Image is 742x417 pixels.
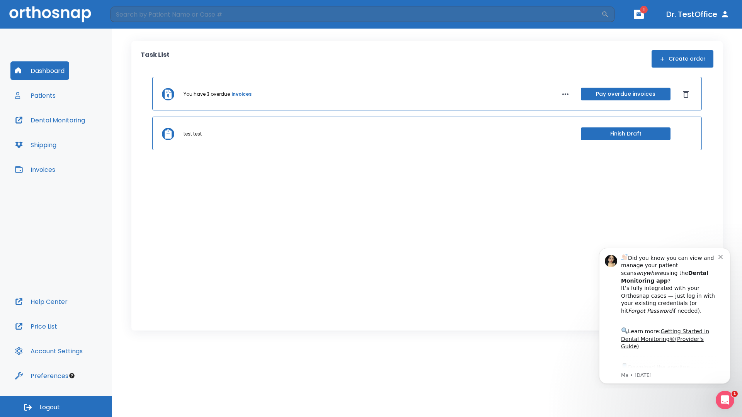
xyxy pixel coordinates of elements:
[131,12,137,18] button: Dismiss notification
[680,88,692,100] button: Dismiss
[10,111,90,129] button: Dental Monitoring
[10,136,61,154] button: Shipping
[10,86,60,105] button: Patients
[10,160,60,179] button: Invoices
[39,403,60,412] span: Logout
[640,6,648,14] span: 1
[34,123,102,137] a: App Store
[652,50,713,68] button: Create order
[581,88,671,100] button: Pay overdue invoices
[10,317,62,336] button: Price List
[716,391,734,409] iframe: Intercom live chat
[184,91,230,98] p: You have 3 overdue
[581,127,671,140] button: Finish Draft
[34,121,131,161] div: Download the app: | ​ Let us know if you need help getting started!
[34,131,131,138] p: Message from Ma, sent 4w ago
[10,342,87,360] button: Account Settings
[184,131,202,137] p: test test
[732,391,738,397] span: 1
[10,61,69,80] button: Dashboard
[663,7,733,21] button: Dr. TestOffice
[68,372,75,379] div: Tooltip anchor
[9,6,91,22] img: Orthosnap
[231,91,252,98] a: invoices
[10,366,73,385] button: Preferences
[111,7,601,22] input: Search by Patient Name or Case #
[587,241,742,388] iframe: Intercom notifications message
[141,50,170,68] p: Task List
[10,292,72,311] button: Help Center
